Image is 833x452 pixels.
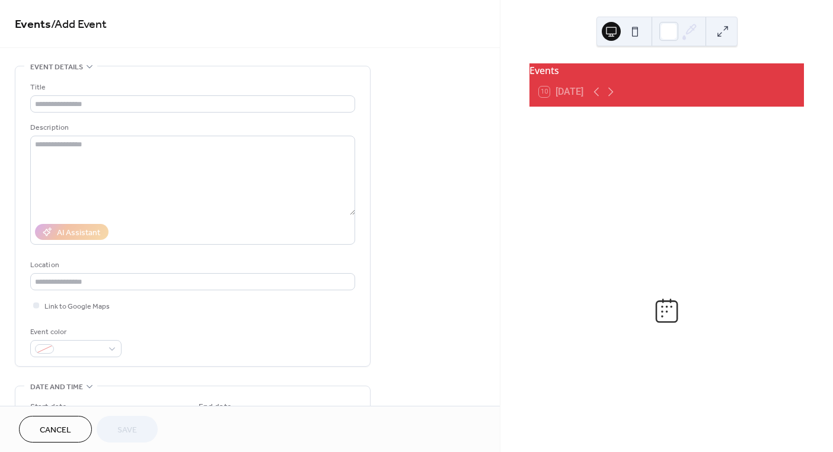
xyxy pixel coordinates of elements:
[19,416,92,443] button: Cancel
[30,121,353,134] div: Description
[51,13,107,36] span: / Add Event
[30,61,83,73] span: Event details
[529,63,804,78] div: Events
[199,401,232,413] div: End date
[15,13,51,36] a: Events
[30,326,119,338] div: Event color
[30,81,353,94] div: Title
[30,381,83,393] span: Date and time
[30,401,67,413] div: Start date
[30,259,353,271] div: Location
[44,300,110,313] span: Link to Google Maps
[40,424,71,437] span: Cancel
